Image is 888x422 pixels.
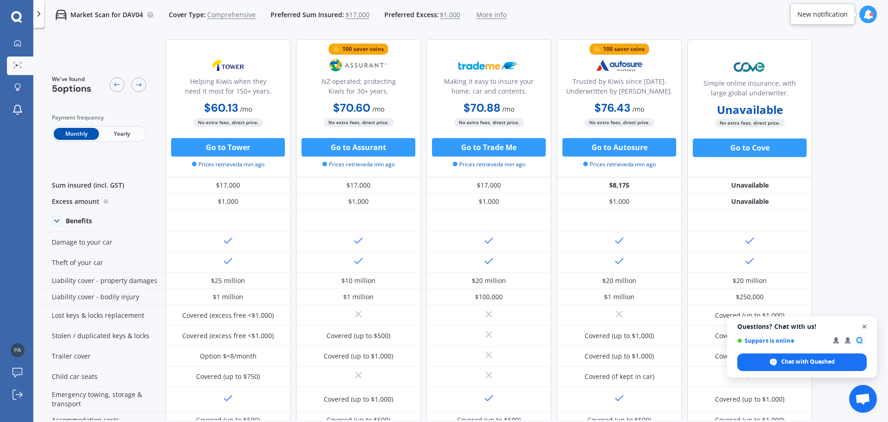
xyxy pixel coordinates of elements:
b: $70.60 [333,101,370,115]
img: Cove.webp [719,56,780,79]
div: Covered (up to $500) [327,331,390,340]
div: Liability cover - bodily injury [41,289,166,305]
span: Support is online [737,337,826,344]
button: Go to Assurant [302,138,415,157]
img: Autosure.webp [589,54,650,77]
div: Trailer cover [41,346,166,366]
a: Open chat [849,385,877,413]
div: Covered (up to $1,000) [324,395,393,404]
div: Covered (up to $750) [196,372,260,381]
span: No extra fees, direct price. [585,118,654,127]
div: $17,000 [296,177,421,194]
img: Assurant.png [328,54,389,77]
div: Excess amount [41,194,166,210]
div: $8,175 [557,177,682,194]
span: Monthly [54,128,99,140]
span: No extra fees, direct price. [715,119,785,127]
button: Go to Autosure [562,138,676,157]
div: Covered (up to $1,000) [715,352,784,361]
b: $60.13 [204,101,238,115]
div: Child car seats [41,366,166,387]
div: Liability cover - property damages [41,273,166,289]
img: car.f15378c7a67c060ca3f3.svg [55,9,67,20]
div: Lost keys & locks replacement [41,305,166,326]
div: Option $<8/month [200,352,257,361]
div: Benefits [66,217,92,225]
div: $1 million [213,292,243,302]
div: Covered (up to $1,000) [585,352,654,361]
div: $100,000 [475,292,503,302]
div: $10 million [341,276,376,285]
img: points [594,46,601,52]
div: Unavailable [687,177,812,194]
div: Covered (up to $1,000) [715,311,784,320]
div: $20 million [733,276,767,285]
span: / mo [372,105,384,113]
div: $250,000 [736,292,764,302]
div: $20 million [602,276,636,285]
div: Making it easy to insure your home, car and contents. [434,76,543,100]
span: Prices retrieved a min ago [583,160,656,169]
div: 100 saver coins [342,44,384,54]
button: Go to Trade Me [432,138,546,157]
span: Prices retrieved a min ago [192,160,265,169]
span: Yearly [99,128,144,140]
div: $25 million [211,276,245,285]
div: $17,000 [166,177,290,194]
div: $1,000 [166,194,290,210]
span: / mo [502,105,514,113]
img: Trademe.webp [458,54,519,77]
span: / mo [632,105,644,113]
span: / mo [240,105,252,113]
b: $70.88 [463,101,500,115]
span: $1,000 [440,10,460,19]
span: No extra fees, direct price. [454,118,524,127]
div: $1 million [604,292,635,302]
div: Unavailable [687,194,812,210]
div: Payment frequency [52,113,146,122]
div: Covered (up to $1,000) [715,331,784,340]
div: Covered (if kept in car) [585,372,654,381]
div: $1 million [343,292,374,302]
b: Unavailable [717,105,783,114]
span: Questions? Chat with us! [737,323,867,330]
div: Covered (up to $1,000) [585,331,654,340]
span: Comprehensive [207,10,256,19]
img: points [333,46,340,52]
span: Prices retrieved a min ago [453,160,525,169]
button: Go to Tower [171,138,285,157]
div: Emergency towing, storage & transport [41,387,166,412]
span: Cover Type: [169,10,206,19]
div: $1,000 [296,194,421,210]
p: Market Scan for DAV04 [70,10,143,19]
img: Tower.webp [197,54,259,77]
div: Theft of your car [41,252,166,273]
div: New notification [797,10,848,19]
div: Simple online insurance, with large global underwriter. [695,78,804,101]
span: We've found [52,75,92,83]
span: More info [476,10,506,19]
b: $76.43 [594,101,630,115]
span: $17,000 [345,10,370,19]
div: Stolen / duplicated keys & locks [41,326,166,346]
div: $20 million [472,276,506,285]
span: Preferred Sum Insured: [271,10,344,19]
div: Sum insured (incl. GST) [41,177,166,194]
div: Covered (excess free <$1,000) [182,311,274,320]
div: Damage to your car [41,232,166,252]
span: Chat with Quashed [737,353,867,371]
span: 5 options [52,82,92,94]
div: Helping Kiwis when they need it most for 150+ years. [173,76,283,100]
div: Covered (up to $1,000) [715,395,784,404]
div: NZ operated; protecting Kiwis for 30+ years. [304,76,413,100]
div: $1,000 [426,194,551,210]
div: Covered (excess free <$1,000) [182,331,274,340]
img: 71051559956b0f5a0807644c11543aa9 [11,343,25,357]
div: $1,000 [557,194,682,210]
div: $17,000 [426,177,551,194]
span: Prices retrieved a min ago [322,160,395,169]
span: No extra fees, direct price. [324,118,394,127]
button: Go to Cove [693,139,807,157]
span: Preferred Excess: [384,10,439,19]
div: 100 saver coins [603,44,645,54]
